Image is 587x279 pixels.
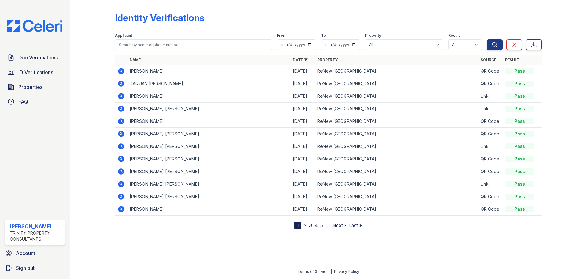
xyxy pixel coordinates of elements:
a: FAQ [5,96,65,108]
td: QR Code [478,128,503,140]
a: 4 [315,222,318,228]
label: From [277,33,286,38]
td: ReNew [GEOGRAPHIC_DATA] [315,65,478,77]
a: Privacy Policy [334,269,359,274]
td: [DATE] [290,77,315,90]
a: 5 [320,222,323,228]
td: ReNew [GEOGRAPHIC_DATA] [315,140,478,153]
label: Applicant [115,33,132,38]
a: ID Verifications [5,66,65,78]
td: QR Code [478,65,503,77]
span: ID Verifications [18,69,53,76]
td: [PERSON_NAME] [PERSON_NAME] [127,153,290,165]
div: Pass [505,143,534,149]
td: ReNew [GEOGRAPHIC_DATA] [315,128,478,140]
td: [DATE] [290,128,315,140]
td: [DATE] [290,140,315,153]
label: Property [365,33,381,38]
td: [PERSON_NAME] [127,65,290,77]
td: ReNew [GEOGRAPHIC_DATA] [315,103,478,115]
div: Pass [505,156,534,162]
td: ReNew [GEOGRAPHIC_DATA] [315,165,478,178]
td: [PERSON_NAME] [PERSON_NAME] [127,165,290,178]
td: QR Code [478,190,503,203]
td: Link [478,90,503,103]
a: Last » [349,222,362,228]
td: QR Code [478,115,503,128]
td: Link [478,140,503,153]
td: [PERSON_NAME] [PERSON_NAME] [127,190,290,203]
div: Pass [505,131,534,137]
td: [DATE] [290,103,315,115]
td: [PERSON_NAME] [127,90,290,103]
td: [DATE] [290,203,315,216]
td: ReNew [GEOGRAPHIC_DATA] [315,153,478,165]
a: Name [130,58,141,62]
a: Next › [332,222,346,228]
td: [DATE] [290,153,315,165]
div: Trinity Property Consultants [10,230,62,242]
a: Account [2,247,67,259]
div: | [331,269,332,274]
div: Pass [505,68,534,74]
td: ReNew [GEOGRAPHIC_DATA] [315,190,478,203]
td: QR Code [478,77,503,90]
a: Source [481,58,496,62]
td: [DATE] [290,178,315,190]
div: Pass [505,81,534,87]
label: To [321,33,326,38]
td: [PERSON_NAME] [PERSON_NAME] [127,103,290,115]
div: Pass [505,194,534,200]
td: ReNew [GEOGRAPHIC_DATA] [315,203,478,216]
td: [DATE] [290,115,315,128]
div: 1 [294,222,301,229]
td: [DATE] [290,90,315,103]
td: [PERSON_NAME] [PERSON_NAME] [127,140,290,153]
label: Result [448,33,460,38]
td: Link [478,178,503,190]
input: Search by name or phone number [115,39,272,50]
a: Terms of Service [297,269,329,274]
div: Identity Verifications [115,12,204,23]
a: 3 [309,222,312,228]
a: Doc Verifications [5,51,65,64]
div: Pass [505,93,534,99]
a: Date ▼ [293,58,308,62]
td: ReNew [GEOGRAPHIC_DATA] [315,90,478,103]
span: Sign out [16,264,35,272]
a: 2 [304,222,307,228]
span: Doc Verifications [18,54,58,61]
a: Properties [5,81,65,93]
span: FAQ [18,98,28,105]
div: Pass [505,206,534,212]
td: [DATE] [290,190,315,203]
td: [PERSON_NAME] [PERSON_NAME] [127,178,290,190]
td: [PERSON_NAME] [PERSON_NAME] [127,128,290,140]
td: QR Code [478,165,503,178]
a: Sign out [2,262,67,274]
span: Account [16,250,35,257]
span: Properties [18,83,42,91]
a: Result [505,58,519,62]
td: ReNew [GEOGRAPHIC_DATA] [315,178,478,190]
div: Pass [505,181,534,187]
div: [PERSON_NAME] [10,223,62,230]
div: Pass [505,118,534,124]
img: CE_Logo_Blue-a8612792a0a2168367f1c8372b55b34899dd931a85d93a1a3d3e32e68fde9ad4.png [2,20,67,32]
td: [PERSON_NAME] [127,203,290,216]
td: QR Code [478,153,503,165]
div: Pass [505,106,534,112]
td: QR Code [478,203,503,216]
td: ReNew [GEOGRAPHIC_DATA] [315,77,478,90]
td: [DATE] [290,165,315,178]
td: [PERSON_NAME] [127,115,290,128]
span: … [326,222,330,229]
a: Property [317,58,338,62]
td: ReNew [GEOGRAPHIC_DATA] [315,115,478,128]
td: DAQUAN [PERSON_NAME] [127,77,290,90]
td: Link [478,103,503,115]
div: Pass [505,168,534,175]
td: [DATE] [290,65,315,77]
